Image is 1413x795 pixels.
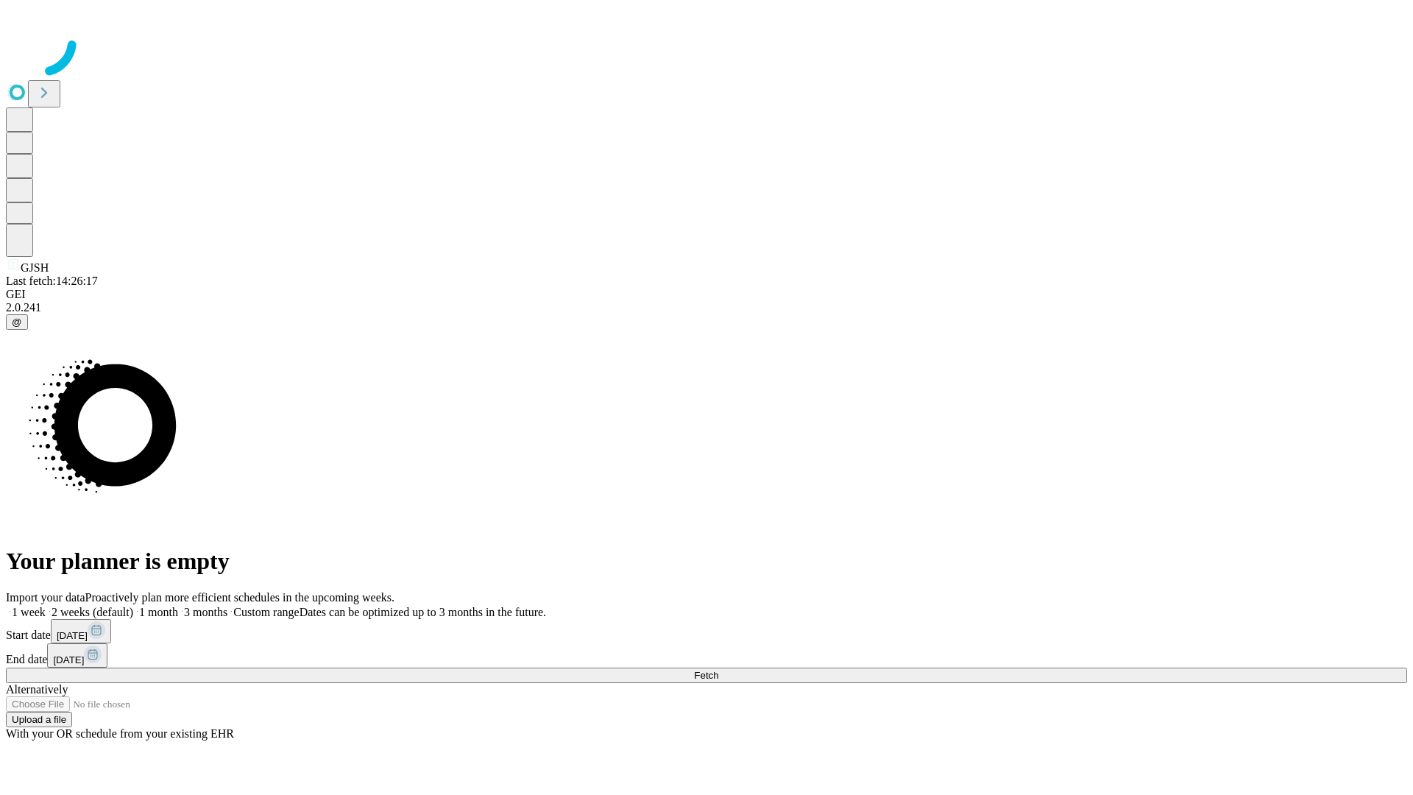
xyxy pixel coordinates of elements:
[6,288,1407,301] div: GEI
[6,314,28,330] button: @
[21,261,49,274] span: GJSH
[139,606,178,618] span: 1 month
[51,619,111,643] button: [DATE]
[57,630,88,641] span: [DATE]
[53,654,84,665] span: [DATE]
[6,727,234,740] span: With your OR schedule from your existing EHR
[6,619,1407,643] div: Start date
[233,606,299,618] span: Custom range
[12,317,22,328] span: @
[47,643,107,668] button: [DATE]
[6,591,85,604] span: Import your data
[12,606,46,618] span: 1 week
[52,606,133,618] span: 2 weeks (default)
[6,683,68,696] span: Alternatively
[6,712,72,727] button: Upload a file
[6,643,1407,668] div: End date
[184,606,227,618] span: 3 months
[6,668,1407,683] button: Fetch
[6,548,1407,575] h1: Your planner is empty
[6,275,98,287] span: Last fetch: 14:26:17
[6,301,1407,314] div: 2.0.241
[300,606,546,618] span: Dates can be optimized up to 3 months in the future.
[694,670,718,681] span: Fetch
[85,591,394,604] span: Proactively plan more efficient schedules in the upcoming weeks.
